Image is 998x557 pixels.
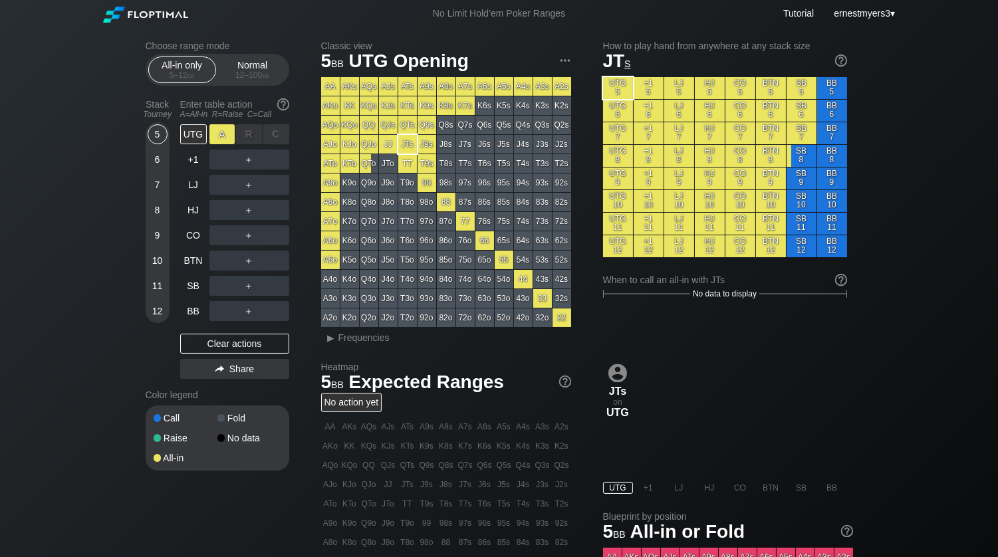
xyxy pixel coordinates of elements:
div: A3o [321,289,340,308]
div: BB 8 [817,145,847,167]
div: KQo [340,116,359,134]
img: icon-avatar.b40e07d9.svg [608,364,627,382]
div: QTo [360,154,378,173]
img: help.32db89a4.svg [276,97,291,112]
div: 97s [456,173,475,192]
div: Q5o [360,251,378,269]
div: KTo [340,154,359,173]
div: HJ 6 [695,100,725,122]
div: K6s [475,96,494,115]
div: CO [180,225,207,245]
div: 85s [495,193,513,211]
div: AKo [321,96,340,115]
span: s [624,55,630,70]
div: T7o [398,212,417,231]
div: 65o [475,251,494,269]
div: Q4o [360,270,378,288]
div: 52s [553,251,571,269]
div: A2o [321,308,340,327]
div: Q3s [533,116,552,134]
div: A=All-in R=Raise C=Call [180,110,289,119]
div: 72o [456,308,475,327]
div: LJ 12 [664,235,694,257]
div: Normal [222,57,283,82]
div: 93o [418,289,436,308]
div: C [263,124,289,144]
div: HJ 7 [695,122,725,144]
div: 64s [514,231,533,250]
div: T3s [533,154,552,173]
div: A5s [495,77,513,96]
div: J4o [379,270,398,288]
div: 92s [553,173,571,192]
div: J3s [533,135,552,154]
span: bb [262,70,269,80]
div: Enter table action [180,94,289,124]
div: No data [217,433,281,443]
div: J6s [475,135,494,154]
div: JJ [379,135,398,154]
div: T8o [398,193,417,211]
div: J6o [379,231,398,250]
div: A7o [321,212,340,231]
div: 74o [456,270,475,288]
div: 82o [437,308,455,327]
div: 74s [514,212,533,231]
div: HJ 11 [695,213,725,235]
div: KQs [360,96,378,115]
div: 42s [553,270,571,288]
div: Raise [154,433,217,443]
span: JT [603,51,631,71]
div: 10 [148,251,168,271]
img: help.32db89a4.svg [834,53,848,68]
div: K3s [533,96,552,115]
div: UTG 5 [603,77,633,99]
div: A8o [321,193,340,211]
div: 83o [437,289,455,308]
div: T4o [398,270,417,288]
div: Q2o [360,308,378,327]
div: 12 [148,301,168,321]
div: HJ 10 [695,190,725,212]
div: Stack [140,94,175,124]
div: Q7o [360,212,378,231]
div: Call [154,413,217,423]
div: Q8s [437,116,455,134]
div: J4s [514,135,533,154]
div: 66 [475,231,494,250]
div: J8o [379,193,398,211]
div: K8s [437,96,455,115]
div: BTN 9 [756,167,786,189]
div: QJo [360,135,378,154]
div: 9 [148,225,168,245]
div: SB 8 [787,145,816,167]
div: 7 [148,175,168,195]
div: 73o [456,289,475,308]
div: Q6s [475,116,494,134]
div: 95s [495,173,513,192]
a: Tutorial [783,8,814,19]
div: 82s [553,193,571,211]
div: T2o [398,308,417,327]
div: BB 6 [817,100,847,122]
h2: Choose range mode [146,41,289,51]
div: BB 7 [817,122,847,144]
div: A8s [437,77,455,96]
div: J3o [379,289,398,308]
div: LJ [180,175,207,195]
div: KJs [379,96,398,115]
div: R [236,124,262,144]
span: Frequencies [338,332,390,343]
div: T4s [514,154,533,173]
img: help.32db89a4.svg [558,374,572,389]
div: A9s [418,77,436,96]
div: 97o [418,212,436,231]
div: 42o [514,308,533,327]
div: 77 [456,212,475,231]
div: JTo [379,154,398,173]
div: LJ 9 [664,167,694,189]
div: When to call an all-in with JTs [603,275,847,285]
div: 22 [553,308,571,327]
div: K7o [340,212,359,231]
div: AKs [340,77,359,96]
